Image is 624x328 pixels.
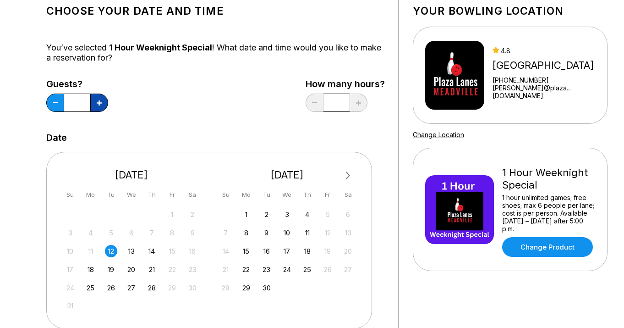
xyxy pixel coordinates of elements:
div: Choose Wednesday, September 17th, 2025 [281,245,293,257]
div: Not available Friday, September 5th, 2025 [322,208,334,221]
div: Not available Sunday, September 7th, 2025 [219,227,232,239]
div: We [125,189,137,201]
a: Change Location [413,131,464,139]
div: Choose Tuesday, September 9th, 2025 [260,227,273,239]
div: [GEOGRAPHIC_DATA] [493,59,603,72]
div: Th [146,189,158,201]
div: Choose Thursday, August 28th, 2025 [146,282,158,294]
div: Choose Tuesday, September 30th, 2025 [260,282,273,294]
button: Next Month [341,168,356,183]
div: Not available Sunday, August 24th, 2025 [64,282,77,294]
div: 4.8 [493,47,603,55]
div: month 2025-09 [219,207,356,294]
span: 1 Hour Weeknight Special [109,43,212,52]
a: [PERSON_NAME]@plaza...[DOMAIN_NAME] [493,84,603,100]
div: Choose Thursday, September 18th, 2025 [301,245,313,257]
div: Choose Thursday, August 14th, 2025 [146,245,158,257]
div: Not available Wednesday, August 6th, 2025 [125,227,137,239]
div: Not available Saturday, August 30th, 2025 [186,282,199,294]
div: Not available Monday, August 11th, 2025 [84,245,97,257]
div: Choose Thursday, September 25th, 2025 [301,263,313,276]
div: Not available Saturday, September 13th, 2025 [342,227,354,239]
label: Guests? [46,79,108,89]
img: Plaza Lanes Meadville [425,41,484,110]
div: Choose Thursday, August 21st, 2025 [146,263,158,276]
div: Not available Sunday, September 28th, 2025 [219,282,232,294]
div: Not available Sunday, August 10th, 2025 [64,245,77,257]
div: Choose Thursday, September 4th, 2025 [301,208,313,221]
label: Date [46,133,67,143]
div: Tu [105,189,117,201]
div: Choose Thursday, September 11th, 2025 [301,227,313,239]
div: Not available Sunday, September 14th, 2025 [219,245,232,257]
div: Not available Friday, August 8th, 2025 [166,227,178,239]
div: Choose Monday, August 18th, 2025 [84,263,97,276]
div: Choose Monday, September 8th, 2025 [240,227,252,239]
img: 1 Hour Weeknight Special [425,175,494,244]
div: [DATE] [216,169,358,181]
div: [PHONE_NUMBER] [493,76,603,84]
div: Choose Wednesday, August 27th, 2025 [125,282,137,294]
div: Not available Saturday, September 20th, 2025 [342,245,354,257]
div: Mo [240,189,252,201]
div: You’ve selected ! What date and time would you like to make a reservation for? [46,43,385,63]
div: Not available Saturday, September 6th, 2025 [342,208,354,221]
div: Su [64,189,77,201]
div: Choose Tuesday, August 19th, 2025 [105,263,117,276]
div: Not available Sunday, August 17th, 2025 [64,263,77,276]
div: Sa [186,189,199,201]
div: Not available Saturday, August 2nd, 2025 [186,208,199,221]
div: We [281,189,293,201]
div: Not available Friday, September 26th, 2025 [322,263,334,276]
div: Sa [342,189,354,201]
div: Choose Monday, September 22nd, 2025 [240,263,252,276]
div: Not available Saturday, August 23rd, 2025 [186,263,199,276]
div: 1 hour unlimited games; free shoes; max 6 people per lane; cost is per person. Available [DATE] –... [502,194,595,233]
div: Choose Wednesday, September 24th, 2025 [281,263,293,276]
div: Choose Wednesday, September 10th, 2025 [281,227,293,239]
div: Fr [166,189,178,201]
div: Choose Tuesday, September 2nd, 2025 [260,208,273,221]
div: Choose Wednesday, August 20th, 2025 [125,263,137,276]
div: Not available Sunday, August 31st, 2025 [64,300,77,312]
label: How many hours? [306,79,385,89]
a: Change Product [502,237,593,257]
div: Choose Monday, August 25th, 2025 [84,282,97,294]
div: Not available Sunday, August 3rd, 2025 [64,227,77,239]
div: Choose Tuesday, September 16th, 2025 [260,245,273,257]
div: Su [219,189,232,201]
div: Choose Monday, September 1st, 2025 [240,208,252,221]
div: Not available Friday, August 15th, 2025 [166,245,178,257]
div: Choose Wednesday, September 3rd, 2025 [281,208,293,221]
div: Not available Saturday, September 27th, 2025 [342,263,354,276]
div: Tu [260,189,273,201]
h1: Your bowling location [413,5,608,17]
div: Not available Thursday, August 7th, 2025 [146,227,158,239]
h1: Choose your Date and time [46,5,385,17]
div: Choose Monday, September 29th, 2025 [240,282,252,294]
div: Not available Tuesday, August 5th, 2025 [105,227,117,239]
div: Choose Tuesday, September 23rd, 2025 [260,263,273,276]
div: [DATE] [60,169,203,181]
div: Choose Tuesday, August 26th, 2025 [105,282,117,294]
div: Not available Friday, September 12th, 2025 [322,227,334,239]
div: Th [301,189,313,201]
div: Not available Friday, August 1st, 2025 [166,208,178,221]
div: Not available Saturday, August 9th, 2025 [186,227,199,239]
div: Choose Monday, September 15th, 2025 [240,245,252,257]
div: Fr [322,189,334,201]
div: Not available Monday, August 4th, 2025 [84,227,97,239]
div: Not available Sunday, September 21st, 2025 [219,263,232,276]
div: Not available Saturday, August 16th, 2025 [186,245,199,257]
div: Mo [84,189,97,201]
div: Not available Friday, August 22nd, 2025 [166,263,178,276]
div: Choose Wednesday, August 13th, 2025 [125,245,137,257]
div: Choose Tuesday, August 12th, 2025 [105,245,117,257]
div: Not available Friday, September 19th, 2025 [322,245,334,257]
div: 1 Hour Weeknight Special [502,167,595,191]
div: Not available Friday, August 29th, 2025 [166,282,178,294]
div: month 2025-08 [63,207,200,312]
